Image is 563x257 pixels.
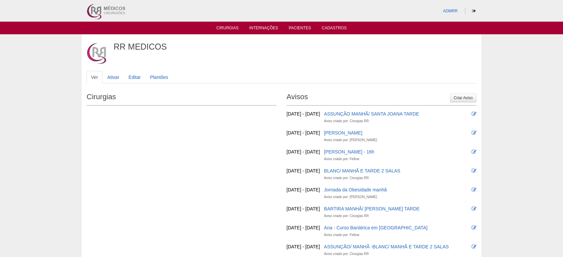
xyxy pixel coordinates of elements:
[324,206,420,211] a: BARTIRA MANHÃ/ [PERSON_NAME] TARDE
[324,168,400,173] a: BLANC/ MANHÃ E TARDE 2 SALAS
[286,243,320,250] div: [DATE] - [DATE]
[286,224,320,231] div: [DATE] - [DATE]
[324,118,369,125] div: Aviso criado por: Cirurgias RR
[324,111,419,117] a: ASSUNÇÃO MANHÃ/ SANTA JOANA TARDE
[324,232,359,238] div: Aviso criado por: Fellow
[286,129,320,136] div: [DATE] - [DATE]
[472,149,476,154] i: Editar
[472,9,476,13] i: Sair
[103,71,124,84] a: Ativar
[324,187,387,192] a: Jornada da Obesidade manhã
[450,94,476,102] a: Criar Aviso
[146,71,172,84] a: Plantões
[324,149,374,154] a: [PERSON_NAME] - 16h
[324,137,377,143] div: Aviso criado por: [PERSON_NAME]
[249,26,278,32] a: Internações
[324,175,369,181] div: Aviso criado por: Cirurgias RR
[87,43,476,51] h1: RR MEDICOS
[324,194,377,200] div: Aviso criado por: [PERSON_NAME]
[322,26,347,32] a: Cadastros
[472,187,476,192] i: Editar
[124,71,145,84] a: Editar
[286,90,476,106] h2: Avisos
[286,205,320,212] div: [DATE] - [DATE]
[472,206,476,211] i: Editar
[324,244,449,249] a: ASSUNÇÃO/ MANHÃ -BLANC/ MANHÃ E TARDE 2 SALAS
[286,186,320,193] div: [DATE] - [DATE]
[289,26,311,32] a: Pacientes
[324,156,359,162] div: Aviso criado por: Fellow
[324,130,362,135] a: [PERSON_NAME]
[217,26,239,32] a: Cirurgias
[472,130,476,135] i: Editar
[324,225,428,230] a: Ana - Curso Bariátrica em [GEOGRAPHIC_DATA]
[472,112,476,116] i: Editar
[472,225,476,230] i: Editar
[87,90,277,106] h2: Cirurgias
[472,168,476,173] i: Editar
[324,213,369,219] div: Aviso criado por: Cirurgias RR
[472,244,476,249] i: Editar
[87,51,107,56] a: Ver perfil do usuário.
[286,148,320,155] div: [DATE] - [DATE]
[87,43,107,64] img: imagem de RR MEDICOS
[87,71,102,84] a: Ver
[443,9,458,13] a: ADMRR
[286,167,320,174] div: [DATE] - [DATE]
[286,111,320,117] div: [DATE] - [DATE]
